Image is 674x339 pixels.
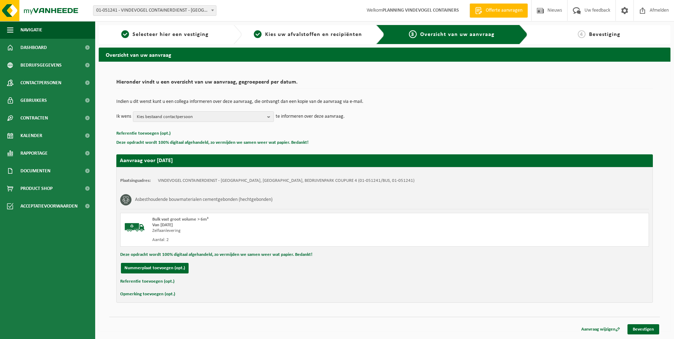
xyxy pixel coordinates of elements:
span: Documenten [20,162,50,180]
span: Kies bestaand contactpersoon [137,112,264,122]
span: Gebruikers [20,92,47,109]
button: Deze opdracht wordt 100% digitaal afgehandeld, zo vermijden we samen weer wat papier. Bedankt! [116,138,308,147]
span: Navigatie [20,21,42,39]
button: Opmerking toevoegen (opt.) [120,290,175,299]
strong: PLANNING VINDEVOGEL CONTAINERS [382,8,459,13]
span: Acceptatievoorwaarden [20,197,78,215]
span: 3 [409,30,417,38]
button: Nummerplaat toevoegen (opt.) [121,263,189,273]
a: 1Selecteer hier een vestiging [102,30,228,39]
span: Bulk vast groot volume > 6m³ [152,217,208,222]
img: BL-SO-LV.png [124,217,145,238]
h2: Overzicht van uw aanvraag [99,48,670,61]
strong: Plaatsingsadres: [120,178,151,183]
span: Bevestiging [589,32,620,37]
span: Product Shop [20,180,53,197]
span: Contactpersonen [20,74,61,92]
span: 2 [254,30,262,38]
span: Kalender [20,127,42,144]
span: 01-051241 - VINDEVOGEL CONTAINERDIENST - OUDENAARDE - OUDENAARDE [93,5,216,16]
p: te informeren over deze aanvraag. [276,111,345,122]
span: Offerte aanvragen [484,7,524,14]
span: Rapportage [20,144,48,162]
a: Offerte aanvragen [470,4,528,18]
span: Dashboard [20,39,47,56]
a: Aanvraag wijzigen [576,324,625,334]
span: Bedrijfsgegevens [20,56,62,74]
strong: Van [DATE] [152,223,173,227]
span: Selecteer hier een vestiging [133,32,209,37]
button: Deze opdracht wordt 100% digitaal afgehandeld, zo vermijden we samen weer wat papier. Bedankt! [120,250,312,259]
span: Overzicht van uw aanvraag [420,32,495,37]
button: Referentie toevoegen (opt.) [120,277,174,286]
span: Kies uw afvalstoffen en recipiënten [265,32,362,37]
span: 4 [578,30,586,38]
a: Bevestigen [627,324,659,334]
strong: Aanvraag voor [DATE] [120,158,173,164]
a: 2Kies uw afvalstoffen en recipiënten [245,30,371,39]
div: Zelfaanlevering [152,228,413,234]
div: Aantal: 2 [152,237,413,243]
p: Ik wens [116,111,131,122]
td: VINDEVOGEL CONTAINERDIENST - [GEOGRAPHIC_DATA], [GEOGRAPHIC_DATA], BEDRIJVENPARK COUPURE 4 (01-05... [158,178,415,184]
span: 01-051241 - VINDEVOGEL CONTAINERDIENST - OUDENAARDE - OUDENAARDE [93,6,216,16]
h2: Hieronder vindt u een overzicht van uw aanvraag, gegroepeerd per datum. [116,79,653,89]
span: Contracten [20,109,48,127]
span: 1 [121,30,129,38]
h3: Asbesthoudende bouwmaterialen cementgebonden (hechtgebonden) [135,194,272,205]
button: Kies bestaand contactpersoon [133,111,274,122]
button: Referentie toevoegen (opt.) [116,129,171,138]
p: Indien u dit wenst kunt u een collega informeren over deze aanvraag, die ontvangt dan een kopie v... [116,99,653,104]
